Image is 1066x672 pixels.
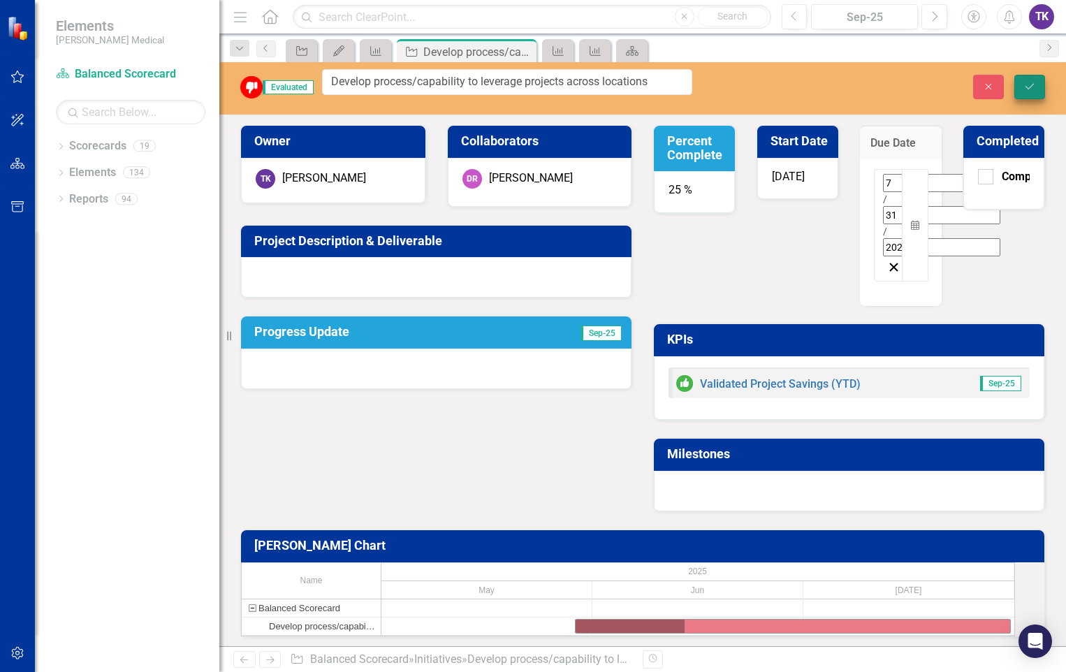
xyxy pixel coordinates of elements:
div: [PERSON_NAME] [489,170,573,187]
input: Search ClearPoint... [293,5,771,29]
div: Task: Balanced Scorecard Start date: 2025-05-29 End date: 2025-05-30 [242,599,381,618]
div: Develop process/capability to leverage projects across locations [242,618,381,635]
a: Balanced Scorecard [310,652,409,666]
a: Reports [69,191,108,207]
div: » » [290,652,632,668]
div: DR [462,169,482,189]
div: Name [242,563,381,599]
span: Search [717,10,747,22]
div: 2025 [381,563,1014,580]
img: ClearPoint Strategy [7,16,31,41]
div: 19 [133,140,156,152]
button: Sep-25 [811,4,918,29]
a: Validated Project Savings (YTD) [700,377,861,390]
a: Initiatives [414,652,462,666]
h3: Completed [977,134,1039,148]
h3: Due Date [870,137,932,149]
div: Open Intercom Messenger [1018,624,1052,658]
div: Develop process/capability to leverage projects across locations [269,618,377,635]
input: Search Below... [56,100,205,124]
a: Elements [69,165,116,181]
h3: Start Date [771,134,830,148]
a: Balanced Scorecard [56,66,205,82]
div: Task: Start date: 2025-05-29 End date: 2025-07-31 [575,619,1011,634]
div: Task: Start date: 2025-05-29 End date: 2025-07-31 [242,618,381,636]
img: On or Above Target [676,375,693,392]
h3: Owner [254,134,417,148]
span: Sep-25 [980,376,1021,391]
div: Jul [803,581,1014,599]
div: May [381,581,592,599]
span: / [883,193,887,205]
span: Evaluated [263,80,314,94]
img: Below Target [240,76,263,98]
div: 25 % [654,171,735,213]
div: Develop process/capability to leverage projects across locations [467,652,784,666]
span: Sep-25 [581,326,622,341]
button: TK [1029,4,1054,29]
small: [PERSON_NAME] Medical [56,34,164,45]
span: Elements [56,17,164,34]
span: [DATE] [772,170,805,183]
div: 94 [115,193,138,205]
h3: Percent Complete [667,134,727,162]
div: Balanced Scorecard [242,599,381,617]
h3: [PERSON_NAME] Chart [254,539,1036,553]
h3: KPIs [667,333,1036,346]
h3: Project Description & Deliverable [254,234,623,248]
h3: Progress Update [254,325,509,339]
input: This field is required [322,69,692,95]
div: 134 [123,167,150,179]
h3: Collaborators [461,134,624,148]
h3: Milestones [667,447,1036,461]
a: Scorecards [69,138,126,154]
div: Develop process/capability to leverage projects across locations [423,43,533,61]
div: Completed [1002,169,1056,185]
div: Balanced Scorecard [258,599,340,617]
div: [PERSON_NAME] [282,170,366,187]
span: / [883,226,887,237]
div: Jun [592,581,803,599]
button: Search [698,7,768,27]
div: Sep-25 [816,9,913,26]
div: TK [256,169,275,189]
